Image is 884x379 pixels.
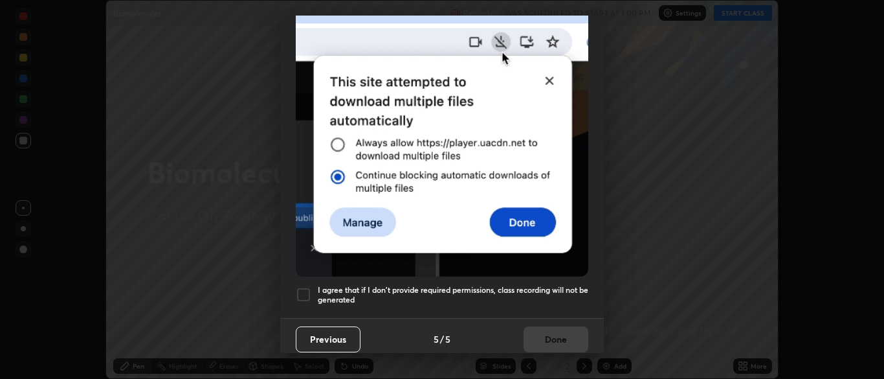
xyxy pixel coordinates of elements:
[318,285,588,305] h5: I agree that if I don't provide required permissions, class recording will not be generated
[296,327,360,352] button: Previous
[440,332,444,346] h4: /
[445,332,450,346] h4: 5
[434,332,439,346] h4: 5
